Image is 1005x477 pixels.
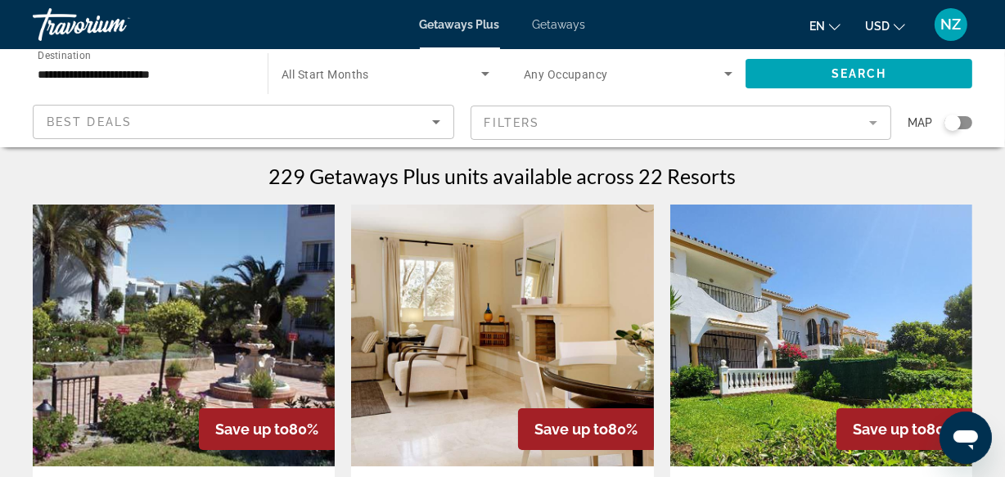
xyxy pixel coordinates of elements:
span: USD [865,20,890,33]
button: Change language [809,14,841,38]
button: User Menu [930,7,972,42]
a: Getaways Plus [420,18,500,31]
button: Filter [471,105,892,141]
span: NZ [941,16,962,33]
div: 80% [518,408,654,450]
span: Any Occupancy [524,68,608,81]
span: Search [831,67,887,80]
h1: 229 Getaways Plus units available across 22 Resorts [269,164,737,188]
span: All Start Months [282,68,369,81]
a: Getaways [533,18,586,31]
mat-select: Sort by [47,112,440,132]
img: ii_ltv1.jpg [33,205,335,466]
iframe: Przycisk umożliwiający otwarcie okna komunikatora [940,412,992,464]
span: Save up to [853,421,926,438]
div: 80% [199,408,335,450]
button: Change currency [865,14,905,38]
span: Best Deals [47,115,132,128]
img: ii_cdf1.jpg [670,205,972,466]
span: en [809,20,825,33]
img: ii_pcm2.jpg [351,205,653,466]
a: Travorium [33,3,196,46]
span: Destination [38,50,91,61]
span: Save up to [534,421,608,438]
div: 80% [836,408,972,450]
span: Map [908,111,932,134]
span: Save up to [215,421,289,438]
button: Search [746,59,972,88]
